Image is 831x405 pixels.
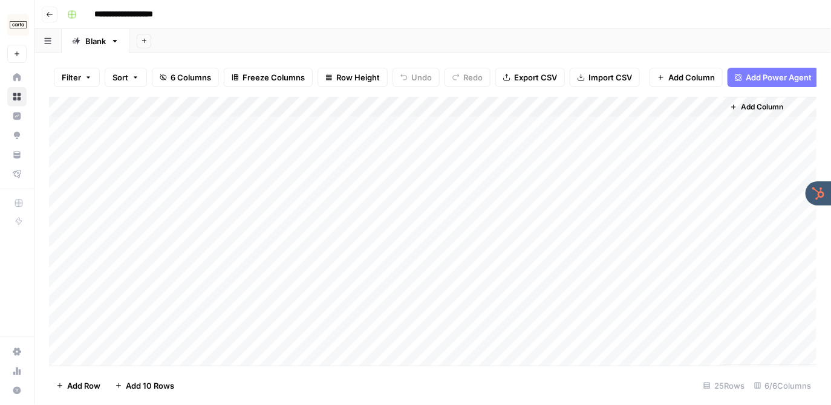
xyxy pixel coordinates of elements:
span: Add Column [668,71,715,83]
a: Settings [7,342,27,361]
button: Export CSV [495,68,565,87]
button: Filter [54,68,100,87]
a: Flightpath [7,164,27,184]
button: 6 Columns [152,68,219,87]
button: Add Column [650,68,723,87]
a: Blank [62,29,129,53]
button: Redo [445,68,490,87]
button: Workspace: Carta [7,10,27,40]
button: Add Column [725,99,788,115]
a: Browse [7,87,27,106]
button: Add Row [49,376,108,395]
span: Undo [411,71,432,83]
div: Blank [85,35,106,47]
a: Home [7,68,27,87]
button: Freeze Columns [224,68,313,87]
button: Add 10 Rows [108,376,181,395]
span: Redo [463,71,483,83]
button: Undo [393,68,440,87]
a: Your Data [7,145,27,164]
span: Filter [62,71,81,83]
div: 25 Rows [699,376,749,395]
button: Sort [105,68,147,87]
img: Carta Logo [7,14,29,36]
span: Add Row [67,380,100,392]
a: Usage [7,361,27,381]
span: Import CSV [588,71,632,83]
span: Add Column [741,102,783,112]
a: Insights [7,106,27,126]
button: Row Height [318,68,388,87]
span: Export CSV [514,71,557,83]
span: 6 Columns [171,71,211,83]
span: Freeze Columns [243,71,305,83]
span: Add Power Agent [746,71,812,83]
span: Row Height [336,71,380,83]
button: Import CSV [570,68,640,87]
div: 6/6 Columns [749,376,816,395]
a: Opportunities [7,126,27,145]
span: Add 10 Rows [126,380,174,392]
button: Add Power Agent [728,68,819,87]
button: Help + Support [7,381,27,400]
span: Sort [112,71,128,83]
